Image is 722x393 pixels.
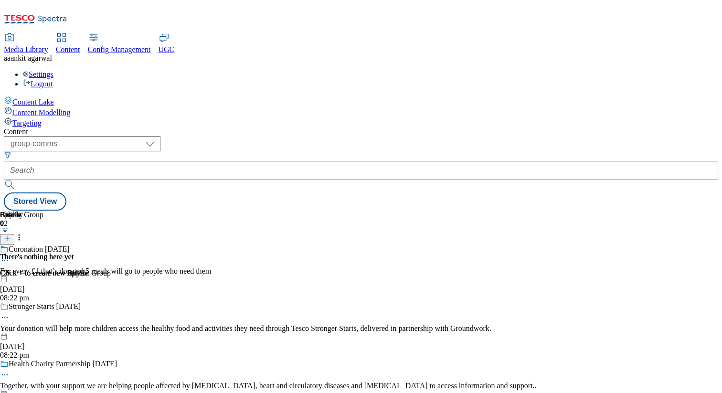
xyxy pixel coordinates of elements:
span: aa [4,54,11,62]
div: Content [4,127,718,136]
span: Config Management [88,45,151,53]
span: Media Library [4,45,48,53]
a: Config Management [88,34,151,54]
div: Health Charity Partnership [DATE] [9,360,117,368]
a: Media Library [4,34,48,54]
a: Settings [23,70,53,78]
div: Stronger Starts [DATE] [9,302,81,311]
span: Content Lake [12,98,54,106]
span: Targeting [12,119,42,127]
a: Content Modelling [4,106,718,117]
span: UGC [159,45,175,53]
span: ankit agarwal [11,54,52,62]
span: Content [56,45,80,53]
a: Targeting [4,117,718,127]
a: Logout [23,80,53,88]
button: Stored View [4,192,66,211]
a: Content [56,34,80,54]
svg: Search Filters [4,151,11,159]
a: Content Lake [4,96,718,106]
input: Search [4,161,718,180]
a: UGC [159,34,175,54]
span: Content Modelling [12,108,70,117]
